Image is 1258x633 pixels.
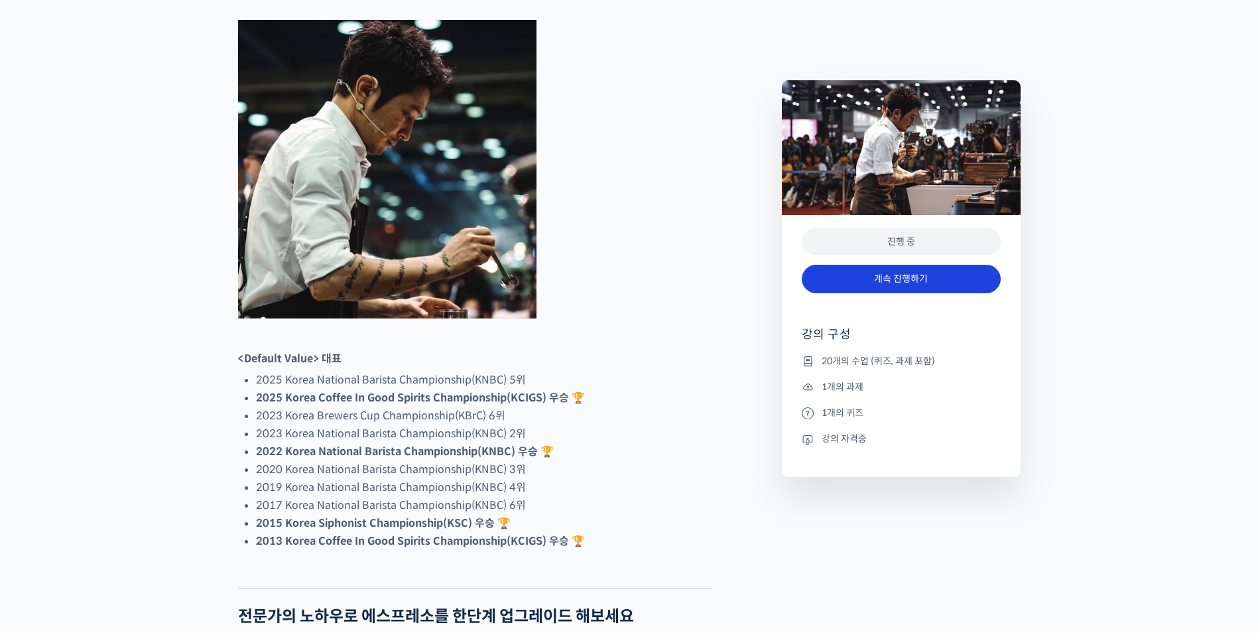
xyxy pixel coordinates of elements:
[802,353,1001,369] li: 20개의 수업 (퀴즈, 과제 포함)
[88,421,171,454] a: 대화
[256,371,712,389] li: 2025 Korea National Barista Championship(KNBC) 5위
[171,421,255,454] a: 설정
[256,391,585,405] strong: 2025 Korea Coffee In Good Spirits Championship(KCIGS) 우승 🏆
[4,421,88,454] a: 홈
[256,534,585,548] strong: 2013 Korea Coffee In Good Spirits Championship(KCIGS) 우승 🏆
[256,460,712,478] li: 2020 Korea National Barista Championship(KNBC) 3위
[238,352,342,366] strong: <Default Value> 대표
[256,445,554,458] strong: 2022 Korea National Barista Championship(KNBC) 우승 🏆
[121,441,137,452] span: 대화
[802,265,1001,293] a: 계속 진행하기
[802,405,1001,421] li: 1개의 퀴즈
[802,326,1001,353] h4: 강의 구성
[802,431,1001,447] li: 강의 자격증
[205,441,221,451] span: 설정
[256,478,712,496] li: 2019 Korea National Barista Championship(KNBC) 4위
[802,379,1001,395] li: 1개의 과제
[256,425,712,443] li: 2023 Korea National Barista Championship(KNBC) 2위
[256,516,511,530] strong: 2015 Korea Siphonist Championship(KSC) 우승 🏆
[256,496,712,514] li: 2017 Korea National Barista Championship(KNBC) 6위
[238,606,634,626] strong: 전문가의 노하우로 에스프레소를 한단계 업그레이드 해보세요
[256,407,712,425] li: 2023 Korea Brewers Cup Championship(KBrC) 6위
[42,441,50,451] span: 홈
[802,228,1001,255] div: 진행 중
